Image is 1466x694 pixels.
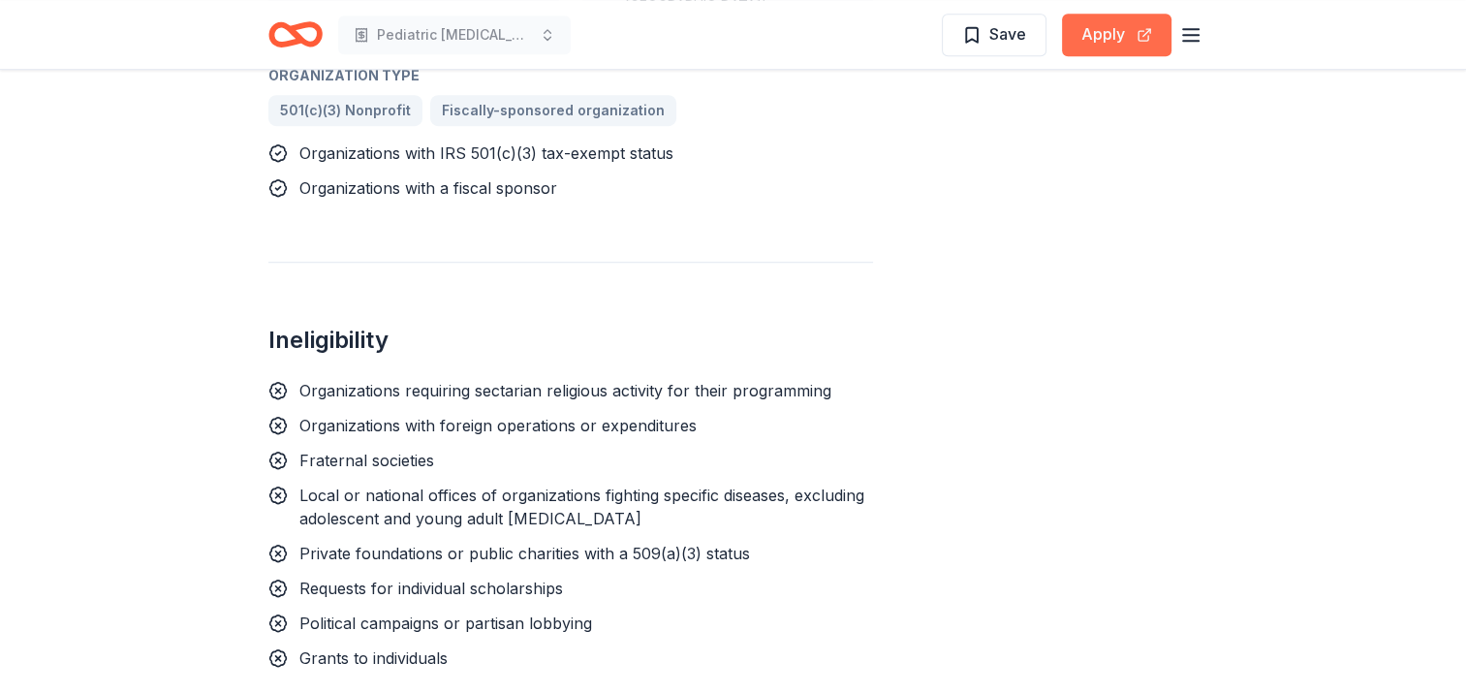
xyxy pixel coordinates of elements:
[268,325,873,356] h2: Ineligibility
[338,16,571,54] button: Pediatric [MEDICAL_DATA] Research
[280,99,411,122] span: 501(c)(3) Nonprofit
[268,12,323,57] a: Home
[299,178,557,198] span: Organizations with a fiscal sponsor
[299,416,697,435] span: Organizations with foreign operations or expenditures
[430,95,676,126] a: Fiscally-sponsored organization
[299,143,673,163] span: Organizations with IRS 501(c)(3) tax-exempt status
[942,14,1046,56] button: Save
[299,451,434,470] span: Fraternal societies
[299,579,563,598] span: Requests for individual scholarships
[299,614,592,633] span: Political campaigns or partisan lobbying
[989,21,1026,47] span: Save
[299,486,864,528] span: Local or national offices of organizations fighting specific diseases, excluding adolescent and y...
[1062,14,1171,56] button: Apply
[377,23,532,47] span: Pediatric [MEDICAL_DATA] Research
[299,544,750,563] span: Private foundations or public charities with a 509(a)(3) status
[299,381,831,400] span: Organizations requiring sectarian religious activity for their programming
[268,95,422,126] a: 501(c)(3) Nonprofit
[299,648,448,668] span: Grants to individuals
[442,99,665,122] span: Fiscally-sponsored organization
[268,64,873,87] div: Organization Type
